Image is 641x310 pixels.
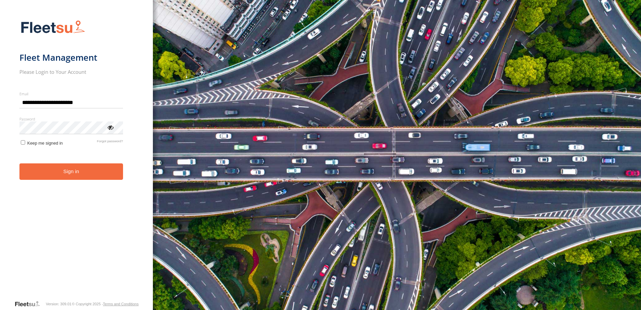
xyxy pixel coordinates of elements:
[19,116,123,121] label: Password
[19,163,123,180] button: Sign in
[19,52,123,63] h1: Fleet Management
[21,140,25,145] input: Keep me signed in
[19,91,123,96] label: Email
[97,139,123,146] a: Forgot password?
[14,301,45,307] a: Visit our Website
[107,124,114,131] div: ViewPassword
[103,302,138,306] a: Terms and Conditions
[19,16,134,300] form: main
[72,302,139,306] div: © Copyright 2025 -
[27,141,63,146] span: Keep me signed in
[46,302,71,306] div: Version: 309.01
[19,68,123,75] h2: Please Login to Your Account
[19,19,86,36] img: Fleetsu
